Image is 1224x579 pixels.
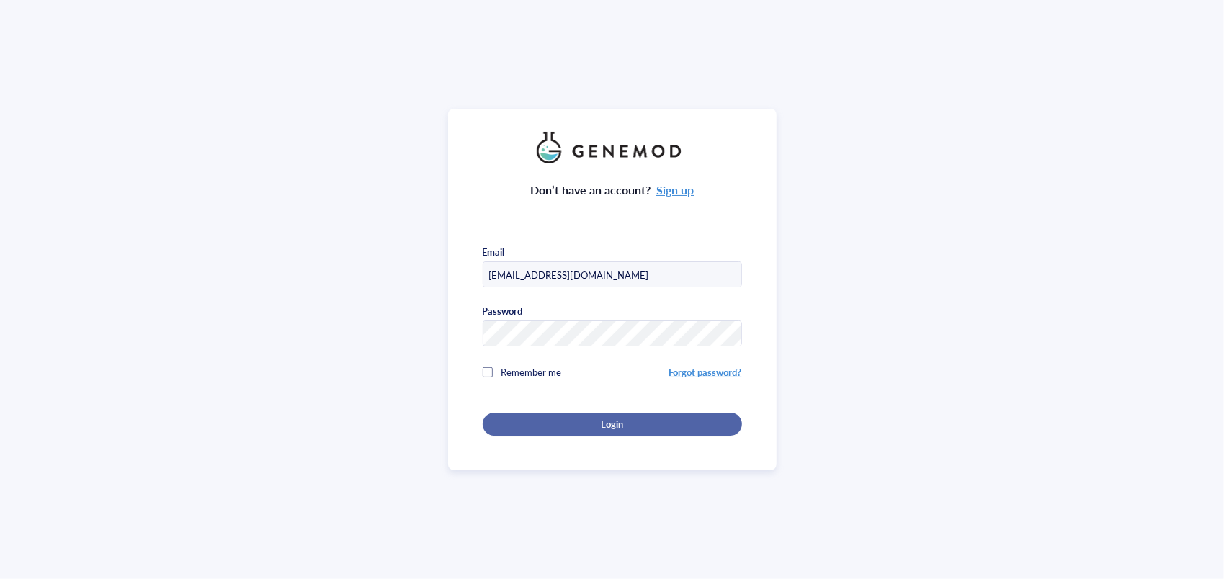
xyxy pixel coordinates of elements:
div: Password [483,305,523,318]
a: Sign up [656,181,694,198]
div: Don’t have an account? [530,181,694,199]
button: Login [483,413,742,436]
img: genemod_logo_light-BcqUzbGq.png [537,132,688,163]
span: Remember me [501,365,562,379]
a: Forgot password? [669,365,741,379]
div: Email [483,246,505,259]
span: Login [601,418,623,431]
